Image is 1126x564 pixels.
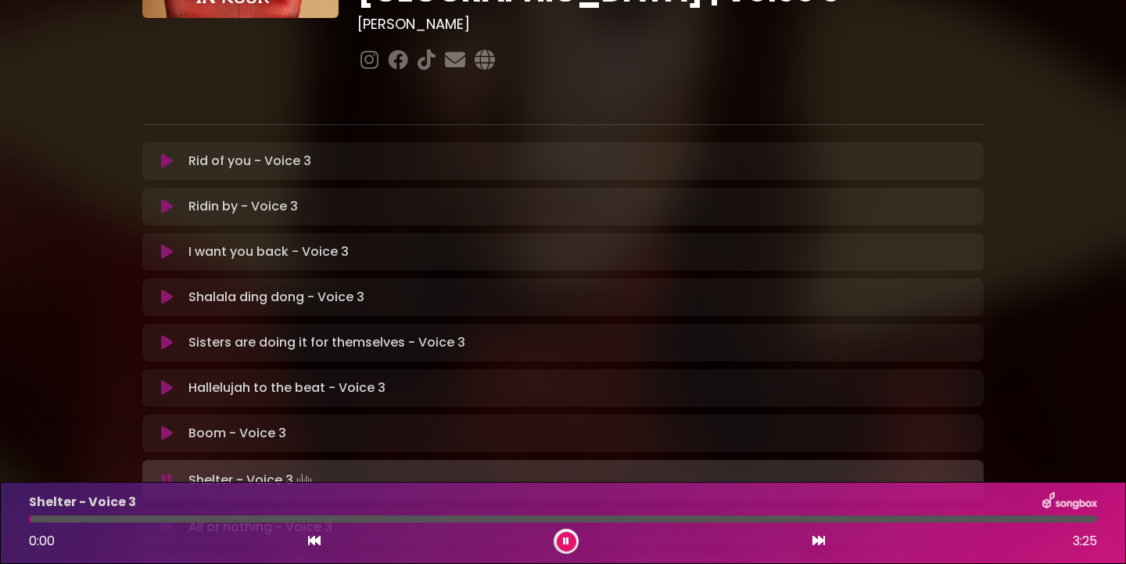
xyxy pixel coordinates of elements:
p: Shelter - Voice 3 [188,469,315,491]
h3: [PERSON_NAME] [357,16,984,33]
p: Boom - Voice 3 [188,424,286,443]
p: Shalala ding dong - Voice 3 [188,288,364,307]
p: I want you back - Voice 3 [188,242,349,261]
p: Sisters are doing it for themselves - Voice 3 [188,333,465,352]
span: 0:00 [29,532,55,550]
p: Shelter - Voice 3 [29,493,136,512]
span: 3:25 [1073,532,1097,551]
p: Rid of you - Voice 3 [188,152,311,171]
img: songbox-logo-white.png [1042,492,1097,512]
p: Ridin by - Voice 3 [188,197,298,216]
p: Hallelujah to the beat - Voice 3 [188,379,385,397]
img: waveform4.gif [293,469,315,491]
